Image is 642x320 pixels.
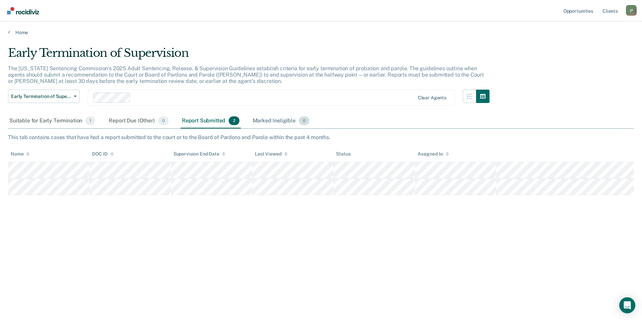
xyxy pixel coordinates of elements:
div: Assigned to [418,151,449,157]
div: Status [336,151,350,157]
div: Clear agents [418,95,446,101]
span: 1 [86,116,95,125]
button: Profile dropdown button [626,5,637,16]
div: Report Submitted2 [181,114,241,128]
p: The [US_STATE] Sentencing Commission’s 2025 Adult Sentencing, Release, & Supervision Guidelines e... [8,65,484,84]
span: 0 [299,116,309,125]
button: Early Termination of Supervision [8,90,80,103]
img: Recidiviz [7,7,39,14]
div: Marked Ineligible0 [251,114,311,128]
a: Home [8,29,634,35]
div: Name [11,151,29,157]
span: Early Termination of Supervision [11,94,71,99]
span: 0 [158,116,169,125]
div: Early Termination of Supervision [8,46,490,65]
div: Report Due (Other)0 [107,114,170,128]
span: 2 [229,116,239,125]
div: Last Viewed [255,151,287,157]
div: Supervision End Date [174,151,225,157]
div: This tab contains cases that have had a report submitted to the court or to the Board of Pardons ... [8,134,634,140]
div: Suitable for Early Termination1 [8,114,97,128]
div: Open Intercom Messenger [619,297,635,313]
div: J P [626,5,637,16]
div: DOC ID [92,151,113,157]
